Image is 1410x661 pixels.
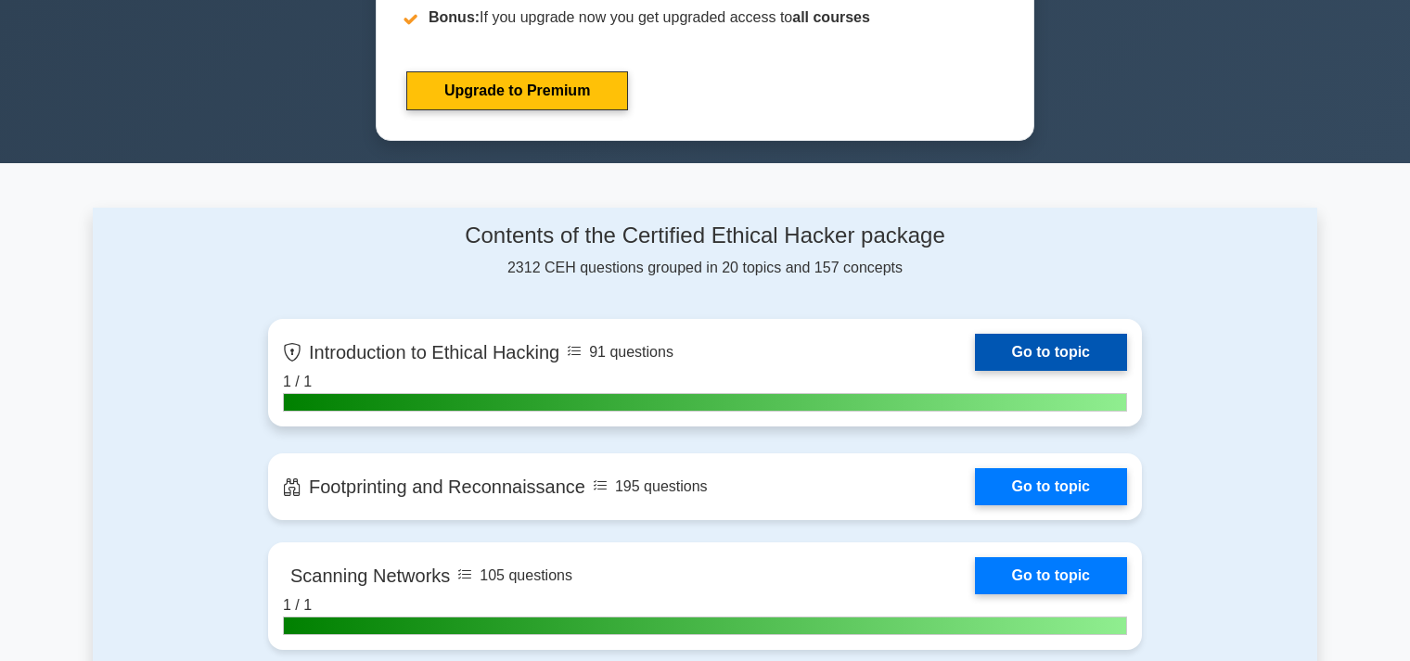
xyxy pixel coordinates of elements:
[975,557,1127,594] a: Go to topic
[268,222,1142,249] h4: Contents of the Certified Ethical Hacker package
[268,222,1142,279] div: 2312 CEH questions grouped in 20 topics and 157 concepts
[406,71,628,110] a: Upgrade to Premium
[975,334,1127,371] a: Go to topic
[975,468,1127,505] a: Go to topic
